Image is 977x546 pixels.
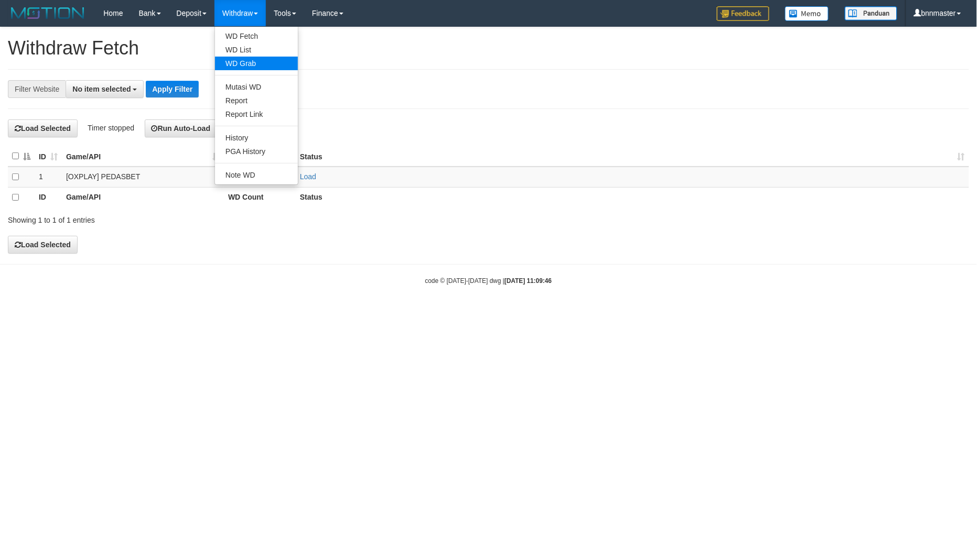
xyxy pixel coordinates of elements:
button: Apply Filter [146,81,199,97]
th: ID [35,187,62,207]
button: No item selected [66,80,144,98]
a: Note WD [215,168,298,182]
button: Run Auto-Load [145,119,218,137]
span: Timer stopped [88,124,134,132]
strong: [DATE] 11:09:46 [504,277,552,285]
a: Report Link [215,107,298,121]
a: WD List [215,43,298,57]
img: Feedback.jpg [717,6,769,21]
th: Game/API [62,187,224,207]
div: Showing 1 to 1 of 1 entries [8,211,399,225]
th: ID: activate to sort column ascending [35,146,62,167]
small: code © [DATE]-[DATE] dwg | [425,277,552,285]
a: History [215,131,298,145]
button: Load Selected [8,119,78,137]
img: MOTION_logo.png [8,5,88,21]
a: PGA History [215,145,298,158]
a: WD Grab [215,57,298,70]
th: Status: activate to sort column ascending [296,146,969,167]
a: WD Fetch [215,29,298,43]
th: Game/API: activate to sort column ascending [62,146,224,167]
th: Status [296,187,969,207]
th: WD Count [224,187,296,207]
a: Mutasi WD [215,80,298,94]
a: Load [300,172,316,181]
span: No item selected [72,85,131,93]
td: 1 [35,167,62,187]
img: Button%20Memo.svg [785,6,829,21]
div: Filter Website [8,80,66,98]
a: Report [215,94,298,107]
button: Load Selected [8,236,78,254]
h1: Withdraw Fetch [8,38,969,59]
img: panduan.png [845,6,897,20]
td: [OXPLAY] PEDASBET [62,167,224,187]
